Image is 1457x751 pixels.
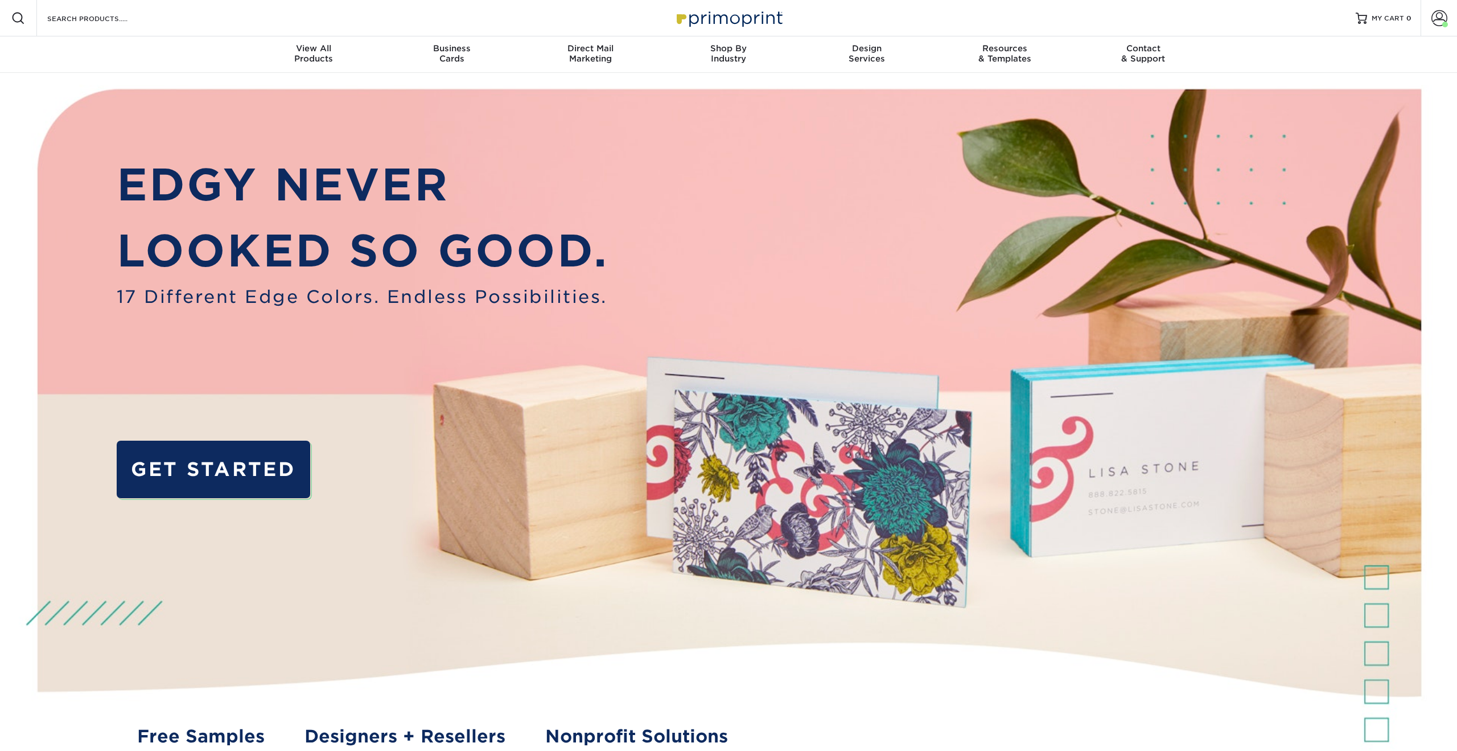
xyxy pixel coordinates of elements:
[1074,43,1212,54] span: Contact
[936,43,1074,54] span: Resources
[797,43,936,64] div: Services
[797,43,936,54] span: Design
[521,36,660,73] a: Direct MailMarketing
[117,441,310,498] a: GET STARTED
[672,6,785,30] img: Primoprint
[1372,14,1404,23] span: MY CART
[936,36,1074,73] a: Resources& Templates
[46,11,157,25] input: SEARCH PRODUCTS.....
[245,43,383,54] span: View All
[383,43,521,64] div: Cards
[304,723,505,749] a: Designers + Resellers
[1074,36,1212,73] a: Contact& Support
[117,284,608,310] span: 17 Different Edge Colors. Endless Possibilities.
[797,36,936,73] a: DesignServices
[660,43,798,64] div: Industry
[936,43,1074,64] div: & Templates
[383,43,521,54] span: Business
[383,36,521,73] a: BusinessCards
[245,43,383,64] div: Products
[660,36,798,73] a: Shop ByIndustry
[1074,43,1212,64] div: & Support
[521,43,660,54] span: Direct Mail
[245,36,383,73] a: View AllProducts
[660,43,798,54] span: Shop By
[117,218,608,284] p: LOOKED SO GOOD.
[137,723,265,749] a: Free Samples
[117,152,608,217] p: EDGY NEVER
[545,723,728,749] a: Nonprofit Solutions
[1406,14,1411,22] span: 0
[521,43,660,64] div: Marketing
